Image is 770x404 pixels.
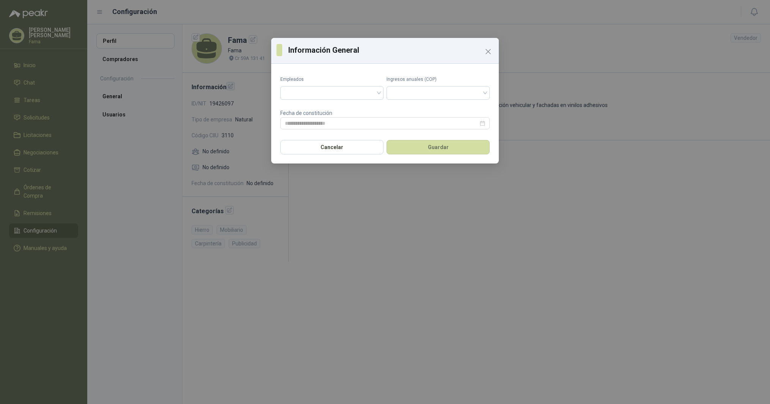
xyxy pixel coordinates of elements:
[280,109,490,117] p: Fecha de constitución
[288,44,493,56] h3: Información General
[482,46,494,58] button: Close
[387,140,490,154] button: Guardar
[280,76,383,83] label: Empleados
[280,140,383,154] button: Cancelar
[387,76,490,83] label: Ingresos anuales (COP)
